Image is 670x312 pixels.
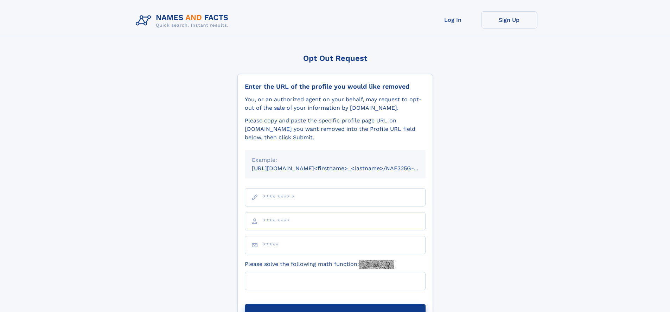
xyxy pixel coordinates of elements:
[245,116,426,142] div: Please copy and paste the specific profile page URL on [DOMAIN_NAME] you want removed into the Pr...
[245,95,426,112] div: You, or an authorized agent on your behalf, may request to opt-out of the sale of your informatio...
[481,11,537,28] a: Sign Up
[237,54,433,63] div: Opt Out Request
[245,260,394,269] label: Please solve the following math function:
[252,165,439,172] small: [URL][DOMAIN_NAME]<firstname>_<lastname>/NAF325G-xxxxxxxx
[425,11,481,28] a: Log In
[252,156,419,164] div: Example:
[133,11,234,30] img: Logo Names and Facts
[245,83,426,90] div: Enter the URL of the profile you would like removed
